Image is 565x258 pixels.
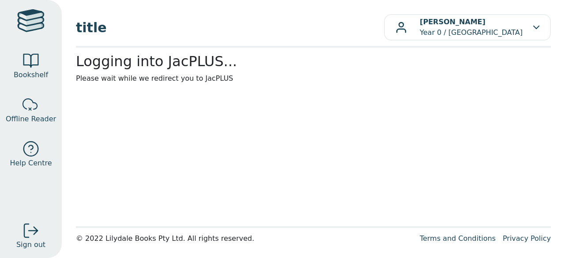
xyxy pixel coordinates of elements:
[6,114,56,124] span: Offline Reader
[420,234,496,243] a: Terms and Conditions
[420,18,486,26] b: [PERSON_NAME]
[14,70,48,80] span: Bookshelf
[384,14,551,41] button: [PERSON_NAME]Year 0 / [GEOGRAPHIC_DATA]
[76,233,413,244] div: © 2022 Lilydale Books Pty Ltd. All rights reserved.
[503,234,551,243] a: Privacy Policy
[76,73,551,84] p: Please wait while we redirect you to JacPLUS
[16,239,45,250] span: Sign out
[76,53,551,70] h2: Logging into JacPLUS...
[10,158,52,168] span: Help Centre
[76,18,384,37] span: title
[420,17,523,38] p: Year 0 / [GEOGRAPHIC_DATA]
